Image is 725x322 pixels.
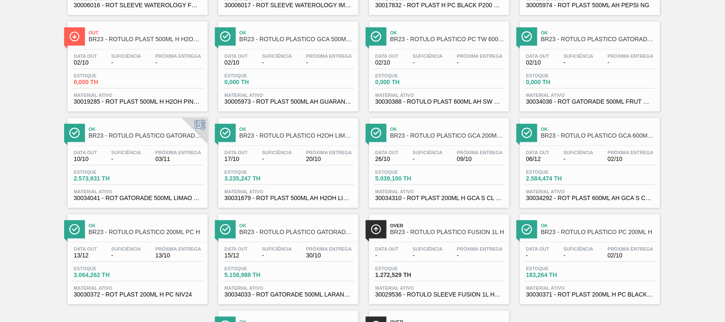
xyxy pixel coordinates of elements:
span: 30034036 - ROT GATORADE 500ML FRUT CITRICAS AH NV25 [526,99,654,105]
span: Estoque [225,266,284,271]
span: Data out [225,246,248,251]
span: - [413,252,443,259]
span: 10/10 [74,156,97,162]
span: 02/10 [375,59,399,66]
span: Data out [74,54,97,59]
img: Ícone [371,31,381,42]
span: Material ativo [526,93,654,98]
span: 02/10 [526,59,550,66]
span: - [564,252,593,259]
span: BR23 - RÓTULO PLÁSTICO H2OH LIMONETO 500ML AH [240,133,354,139]
span: 02/10 [608,156,654,162]
span: 09/10 [457,156,503,162]
a: ÍconeOkBR23 - RÓTULO PLÁSTICO GATORADE LIMÃO 500ML AHData out10/10Suficiência-Próxima Entrega03/1... [61,111,212,208]
span: - [111,252,141,259]
span: Material ativo [375,189,503,194]
span: Material ativo [225,189,352,194]
span: BR23 - RÓTULO PLÁSTICO GCA 200ML H [390,133,505,139]
a: ÍconeOkBR23 - RÓTULO PLÁSTICO GATORADE LARANJA 500ML HData out15/12Suficiência-Próxima Entrega30/... [212,208,363,304]
span: Material ativo [375,93,503,98]
img: Ícone [220,127,231,138]
span: 15/12 [225,252,248,259]
span: Data out [375,150,399,155]
span: BR23 - RÓTULO PLÁSTICO GATORADE FRUTAS CÍTRICAS 500ML AH [541,36,656,42]
span: 3.235,247 TH [225,175,284,182]
span: Próxima Entrega [608,246,654,251]
span: BR23 - RÓTULO PLÁSTICO PC TW 600ML SW AH [390,36,505,42]
span: Data out [225,150,248,155]
span: - [262,59,292,66]
span: 5.039,100 TH [375,175,435,182]
span: Material ativo [375,285,503,291]
span: 5.158,988 TH [225,272,284,278]
span: 30005974 - ROT PLAST 500ML AH PEPSI NG [526,2,654,8]
img: Ícone [522,224,532,234]
span: Estoque [225,73,284,78]
span: Out [89,30,203,35]
span: BR23 - RÓTULO PLÁSTICO 200ML PC H [89,229,203,235]
span: Data out [225,54,248,59]
span: Suficiência [262,54,292,59]
span: 3.064,262 TH [74,272,133,278]
a: ÍconeOkBR23 - RÓTULO PLÁSTICO GATORADE FRUTAS CÍTRICAS 500ML AHData out02/10Suficiência-Próxima E... [513,15,664,111]
a: ÍconeOkBR23 - RÓTULO PLÁSTICO GCA 500ML AHData out02/10Suficiência-Próxima Entrega-Estoque0,000 T... [212,15,363,111]
span: 26/10 [375,156,399,162]
span: Over [390,223,505,228]
span: 2.584,474 TH [526,175,586,182]
span: 30034292 - ROT PLAST 600ML AH GCA S CLAIM NIV25 [526,195,654,201]
span: Data out [74,150,97,155]
span: 30006016 - ROT SLEEVE WATEROLOGY FOCO 500ML [74,2,201,8]
span: Ok [541,127,656,132]
span: Ok [89,223,203,228]
span: - [413,59,443,66]
span: Próxima Entrega [457,150,503,155]
span: Ok [390,30,505,35]
span: - [155,59,201,66]
span: Próxima Entrega [306,246,352,251]
span: Suficiência [564,150,593,155]
span: 30034033 - ROT GATORADE 500ML LARANJA H NIV25 [225,291,352,298]
span: 06/12 [526,156,550,162]
span: - [413,156,443,162]
span: Data out [375,246,399,251]
span: 30030372 - ROT PLAST 200ML H PC NIV24 [74,291,201,298]
span: Ok [541,223,656,228]
img: Ícone [69,31,80,42]
span: 30006017 - ROT SLEEVE WATEROLOGY IMUNIDADE 500ML [225,2,352,8]
span: Material ativo [74,285,201,291]
a: ÍconeOkBR23 - RÓTULO PLÁSTICO GCA 600ML AHData out06/12Suficiência-Próxima Entrega02/10Estoque2.5... [513,111,664,208]
span: 13/12 [74,252,97,259]
a: ÍconeOutBR23 - RÓTULO PLAST 500ML H H2OH PINKData out02/10Suficiência-Próxima Entrega-Estoque0,00... [61,15,212,111]
span: - [457,59,503,66]
span: Suficiência [413,54,443,59]
span: Material ativo [74,189,201,194]
span: Estoque [526,169,586,175]
span: Ok [89,127,203,132]
img: Ícone [220,224,231,234]
span: BR23 - RÓTULO PLÁSTICO PC 200ML H [541,229,656,235]
span: Ok [240,30,354,35]
span: 13/10 [155,252,201,259]
span: 0,000 TH [225,79,284,85]
span: Próxima Entrega [306,54,352,59]
span: 1.272,529 TH [375,272,435,278]
a: ÍconeOkBR23 - RÓTULO PLÁSTICO PC TW 600ML SW AHData out02/10Suficiência-Próxima Entrega-Estoque0,... [363,15,513,111]
span: Estoque [74,266,133,271]
span: Material ativo [225,93,352,98]
a: ÍconeOkBR23 - RÓTULO PLÁSTICO 200ML PC HData out13/12Suficiência-Próxima Entrega13/10Estoque3.064... [61,208,212,304]
a: ÍconeOverBR23 - RÓTULO PLÁSTICO FUSION 1L HData out-Suficiência-Próxima Entrega-Estoque1.272,529 ... [363,208,513,304]
a: ÍconeOkBR23 - RÓTULO PLÁSTICO GCA 200ML HData out26/10Suficiência-Próxima Entrega09/10Estoque5.03... [363,111,513,208]
span: 30017832 - ROT PLAST H PC BLACK P200 MP [375,2,503,8]
span: - [262,156,292,162]
span: Próxima Entrega [155,54,201,59]
span: 02/10 [225,59,248,66]
span: - [564,59,593,66]
span: Estoque [375,73,435,78]
span: Estoque [526,73,586,78]
span: - [608,59,654,66]
span: 30019285 - ROT PLAST 500ML H H2OH PINK 429 [74,99,201,105]
span: Suficiência [111,150,141,155]
img: Ícone [371,127,381,138]
img: Ícone [69,224,80,234]
span: - [526,252,550,259]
